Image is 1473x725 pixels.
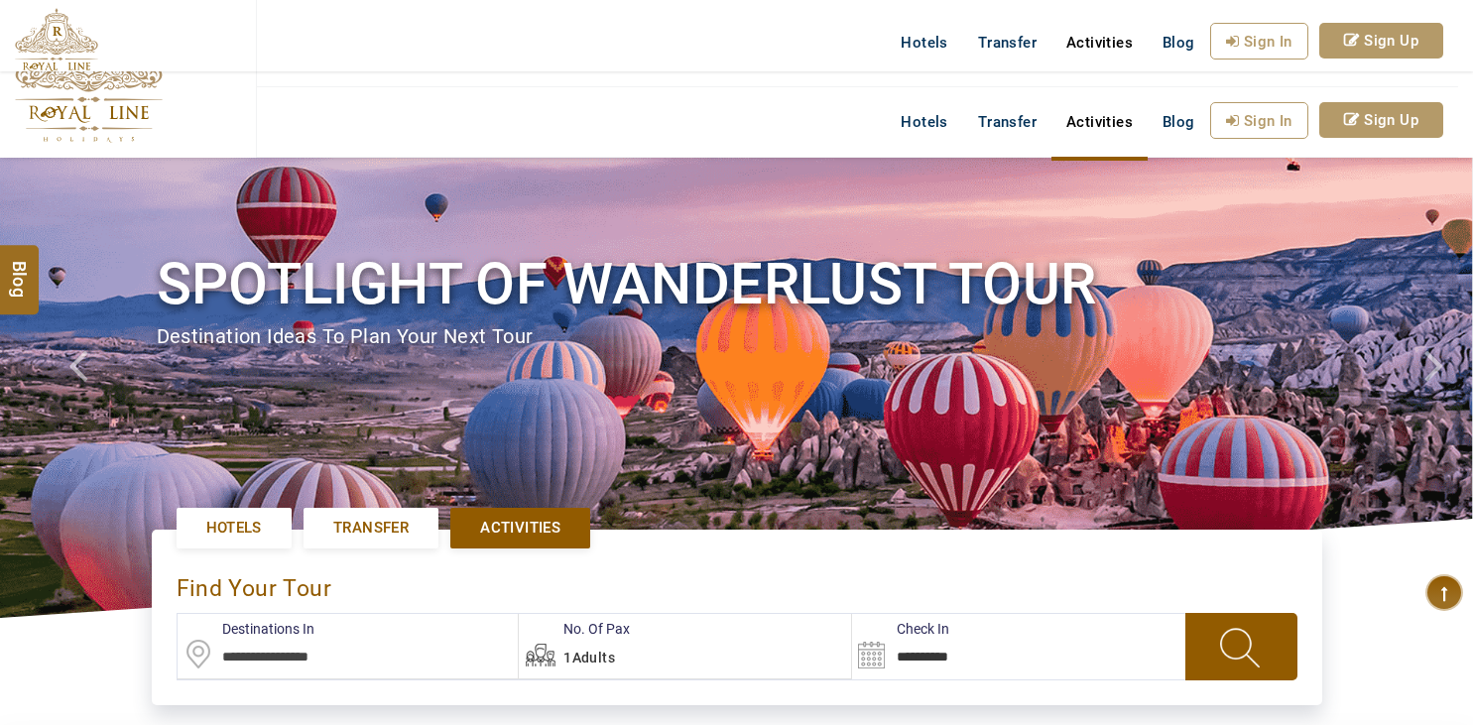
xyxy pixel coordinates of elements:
a: Sign Up [1319,23,1443,59]
a: Activities [1051,23,1148,62]
a: Activities [450,508,590,548]
a: Hotels [177,508,292,548]
a: Transfer [963,102,1051,142]
span: Hotels [206,518,262,539]
img: The Royal Line Holidays [15,8,98,83]
a: Sign Up [1319,102,1443,138]
span: Blog [1163,113,1195,131]
label: Destinations In [178,619,314,639]
a: Sign In [1210,23,1308,60]
span: Activities [480,518,560,539]
a: Blog [1148,102,1210,142]
img: The Royal Line Holidays [15,9,163,143]
a: Activities [1051,102,1148,142]
a: Blog [1148,23,1210,62]
a: Transfer [304,508,438,548]
div: find your Tour [177,554,1297,613]
a: Sign In [1210,102,1308,139]
a: Hotels [886,23,962,62]
span: Transfer [333,518,409,539]
span: 1Adults [563,650,615,665]
a: Hotels [886,102,962,142]
span: Blog [1163,34,1195,52]
label: No. Of Pax [519,619,630,639]
span: Blog [7,261,33,278]
label: Check In [852,619,949,639]
a: Transfer [963,23,1051,62]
